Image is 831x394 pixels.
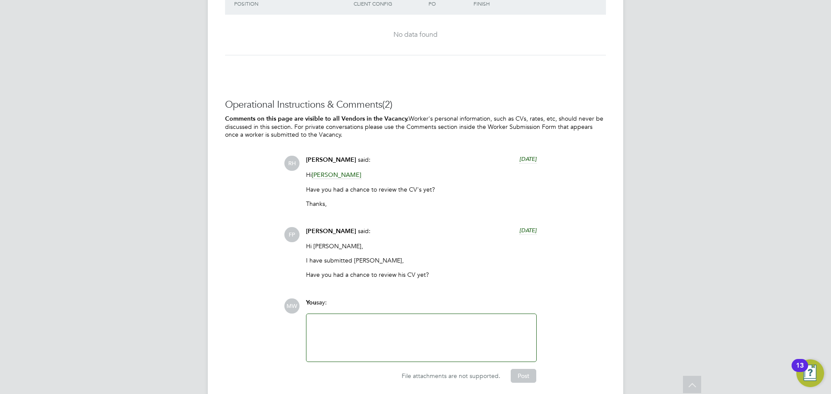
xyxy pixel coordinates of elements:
[306,298,537,314] div: say:
[358,156,370,163] span: said:
[306,200,537,208] p: Thanks,
[225,99,606,111] h3: Operational Instructions & Comments
[225,115,606,139] p: Worker's personal information, such as CVs, rates, etc, should never be discussed in this section...
[796,359,824,387] button: Open Resource Center, 13 new notifications
[382,99,393,110] span: (2)
[306,227,356,235] span: [PERSON_NAME]
[519,155,537,163] span: [DATE]
[306,242,537,250] p: Hi [PERSON_NAME],
[225,115,409,122] b: Comments on this page are visible to all Vendors in the Vacancy.
[306,156,356,163] span: [PERSON_NAME]
[306,299,316,306] span: You
[519,227,537,234] span: [DATE]
[306,171,537,179] p: Hi
[796,365,804,377] div: 13
[306,186,537,193] p: Have you had a chance to review the CV's yet?
[306,271,537,279] p: Have you had a chance to review his CV yet?
[358,227,370,235] span: said:
[511,369,536,383] button: Post
[284,298,300,314] span: MW
[312,171,361,179] span: [PERSON_NAME]
[284,227,300,242] span: FP
[234,30,597,39] div: No data found
[306,256,537,264] p: I have submitted [PERSON_NAME],
[284,156,300,171] span: RH
[402,372,500,380] span: File attachments are not supported.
